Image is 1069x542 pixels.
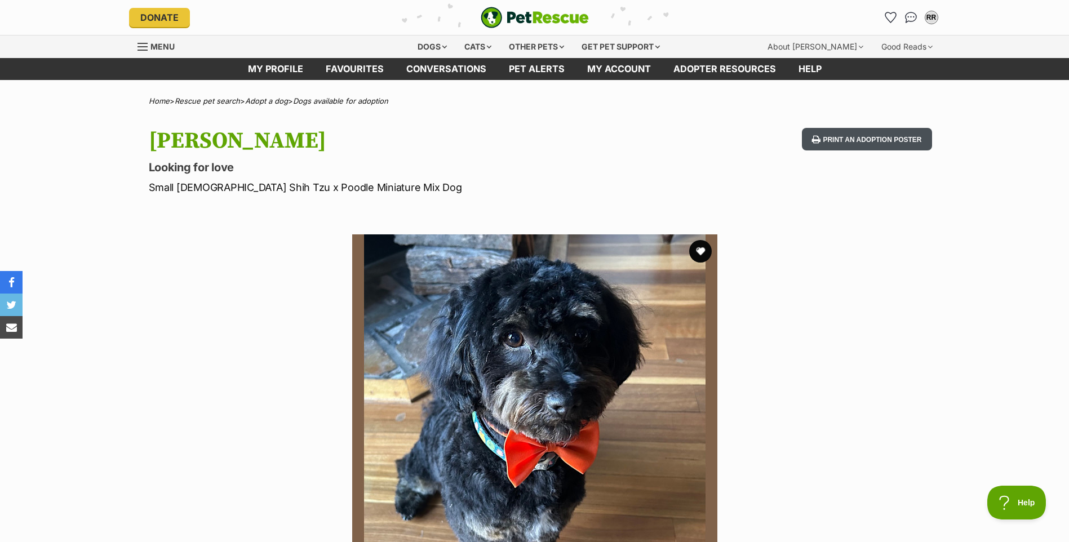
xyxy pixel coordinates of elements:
[760,35,871,58] div: About [PERSON_NAME]
[905,12,917,23] img: chat-41dd97257d64d25036548639549fe6c8038ab92f7586957e7f3b1b290dea8141.svg
[293,96,388,105] a: Dogs available for adoption
[802,128,932,151] button: Print an adoption poster
[137,35,183,56] a: Menu
[149,96,170,105] a: Home
[245,96,288,105] a: Adopt a dog
[314,58,395,80] a: Favourites
[926,12,937,23] div: RR
[882,8,900,26] a: Favourites
[149,180,626,195] p: Small [DEMOGRAPHIC_DATA] Shih Tzu x Poodle Miniature Mix Dog
[129,8,190,27] a: Donate
[574,35,668,58] div: Get pet support
[481,7,589,28] img: logo-e224e6f780fb5917bec1dbf3a21bbac754714ae5b6737aabdf751b685950b380.svg
[498,58,576,80] a: Pet alerts
[576,58,662,80] a: My account
[689,240,712,263] button: favourite
[149,128,626,154] h1: [PERSON_NAME]
[395,58,498,80] a: conversations
[121,97,949,105] div: > > >
[873,35,941,58] div: Good Reads
[662,58,787,80] a: Adopter resources
[175,96,240,105] a: Rescue pet search
[882,8,941,26] ul: Account quick links
[922,8,941,26] button: My account
[902,8,920,26] a: Conversations
[787,58,833,80] a: Help
[481,7,589,28] a: PetRescue
[149,159,626,175] p: Looking for love
[150,42,175,51] span: Menu
[501,35,572,58] div: Other pets
[987,486,1046,519] iframe: Help Scout Beacon - Open
[410,35,455,58] div: Dogs
[456,35,499,58] div: Cats
[237,58,314,80] a: My profile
